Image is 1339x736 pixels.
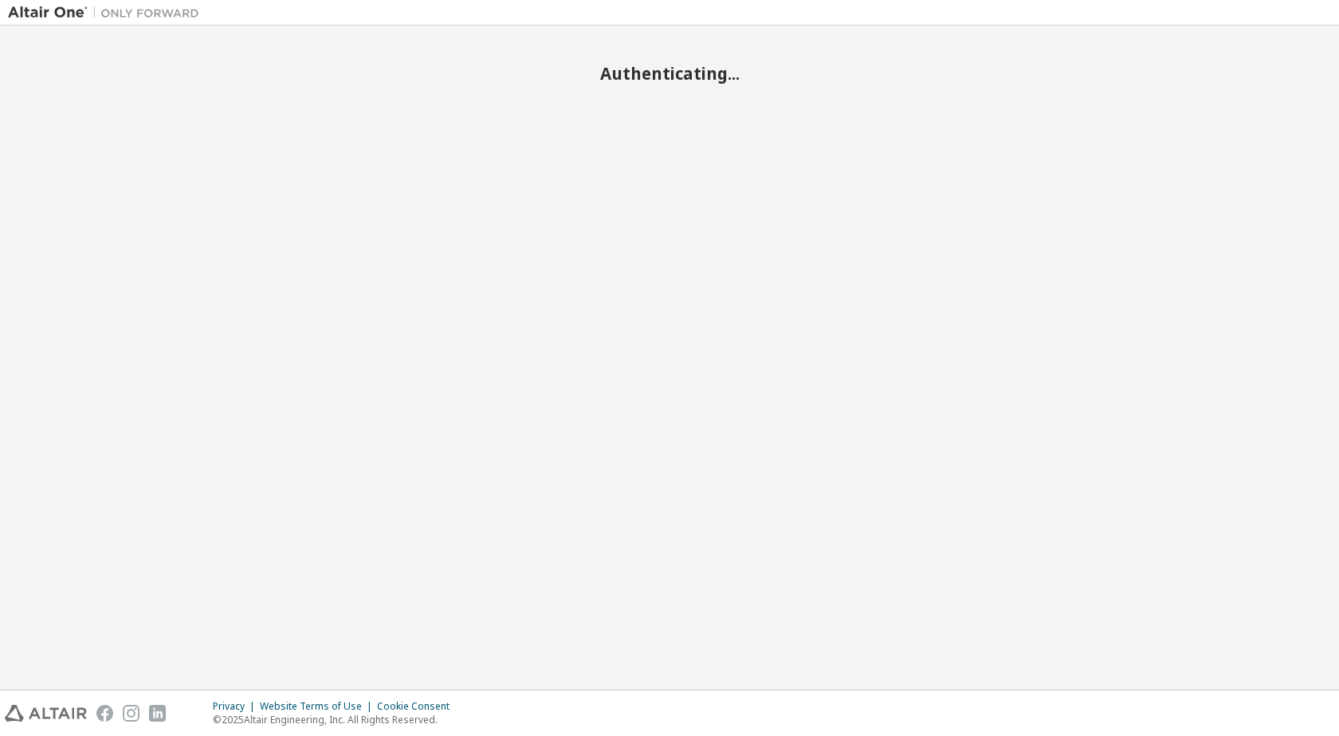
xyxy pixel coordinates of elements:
[213,700,260,713] div: Privacy
[8,63,1331,84] h2: Authenticating...
[5,705,87,722] img: altair_logo.svg
[96,705,113,722] img: facebook.svg
[8,5,207,21] img: Altair One
[123,705,139,722] img: instagram.svg
[377,700,459,713] div: Cookie Consent
[260,700,377,713] div: Website Terms of Use
[213,713,459,726] p: © 2025 Altair Engineering, Inc. All Rights Reserved.
[149,705,166,722] img: linkedin.svg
